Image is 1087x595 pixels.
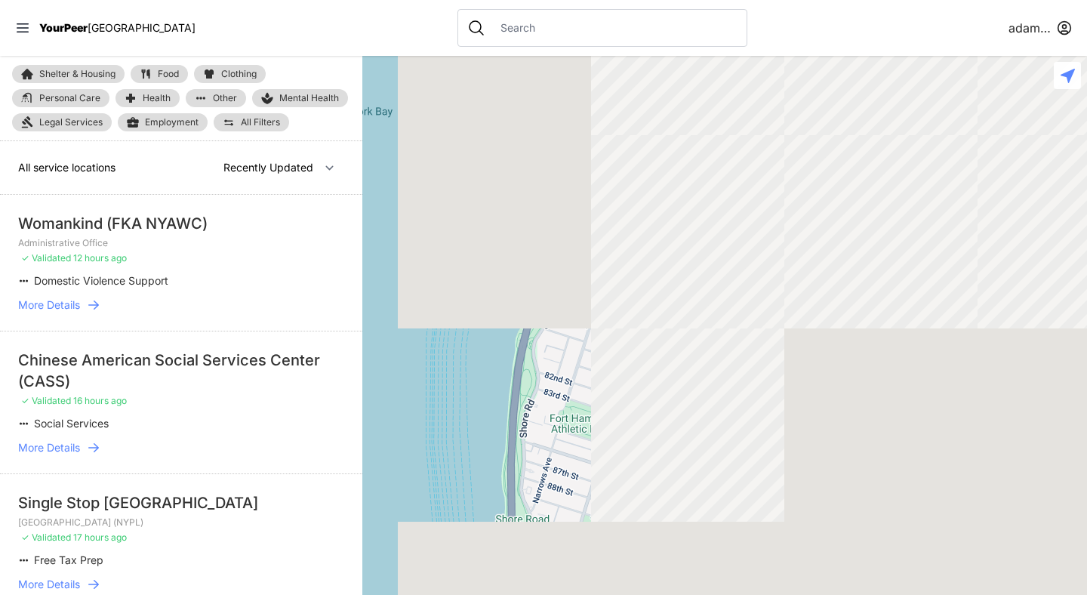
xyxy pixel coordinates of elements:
a: Personal Care [12,89,109,107]
span: More Details [18,440,80,455]
span: ✓ Validated [21,532,71,543]
span: Legal Services [39,116,103,128]
span: Health [143,94,171,103]
a: More Details [18,297,344,313]
span: Shelter & Housing [39,69,115,79]
span: Other [213,94,237,103]
a: More Details [18,577,344,592]
span: 17 hours ago [73,532,127,543]
p: Administrative Office [18,237,344,249]
a: More Details [18,440,344,455]
span: All Filters [241,118,280,127]
span: adamabard [1008,19,1051,37]
a: Clothing [194,65,266,83]
span: ✓ Validated [21,395,71,406]
span: Free Tax Prep [34,553,103,566]
a: YourPeer[GEOGRAPHIC_DATA] [39,23,196,32]
span: Domestic Violence Support [34,274,168,287]
a: Employment [118,113,208,131]
p: [GEOGRAPHIC_DATA] (NYPL) [18,516,344,529]
div: Womankind (FKA NYAWC) [18,213,344,234]
span: Clothing [221,69,257,79]
span: Social Services [34,417,109,430]
span: Personal Care [39,94,100,103]
a: Other [186,89,246,107]
span: YourPeer [39,21,88,34]
a: Mental Health [252,89,348,107]
div: Single Stop [GEOGRAPHIC_DATA] [18,492,344,513]
span: Mental Health [279,92,339,104]
span: 12 hours ago [73,252,127,264]
span: ✓ Validated [21,252,71,264]
a: Health [115,89,180,107]
span: [GEOGRAPHIC_DATA] [88,21,196,34]
span: Food [158,69,179,79]
input: Search [491,20,737,35]
span: 16 hours ago [73,395,127,406]
div: Chinese American Social Services Center (CASS) [18,350,344,392]
a: Legal Services [12,113,112,131]
a: All Filters [214,113,289,131]
span: All service locations [18,161,115,174]
span: More Details [18,577,80,592]
button: adamabard [1008,19,1072,37]
span: Employment [145,116,199,128]
a: Shelter & Housing [12,65,125,83]
span: More Details [18,297,80,313]
a: Food [131,65,188,83]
